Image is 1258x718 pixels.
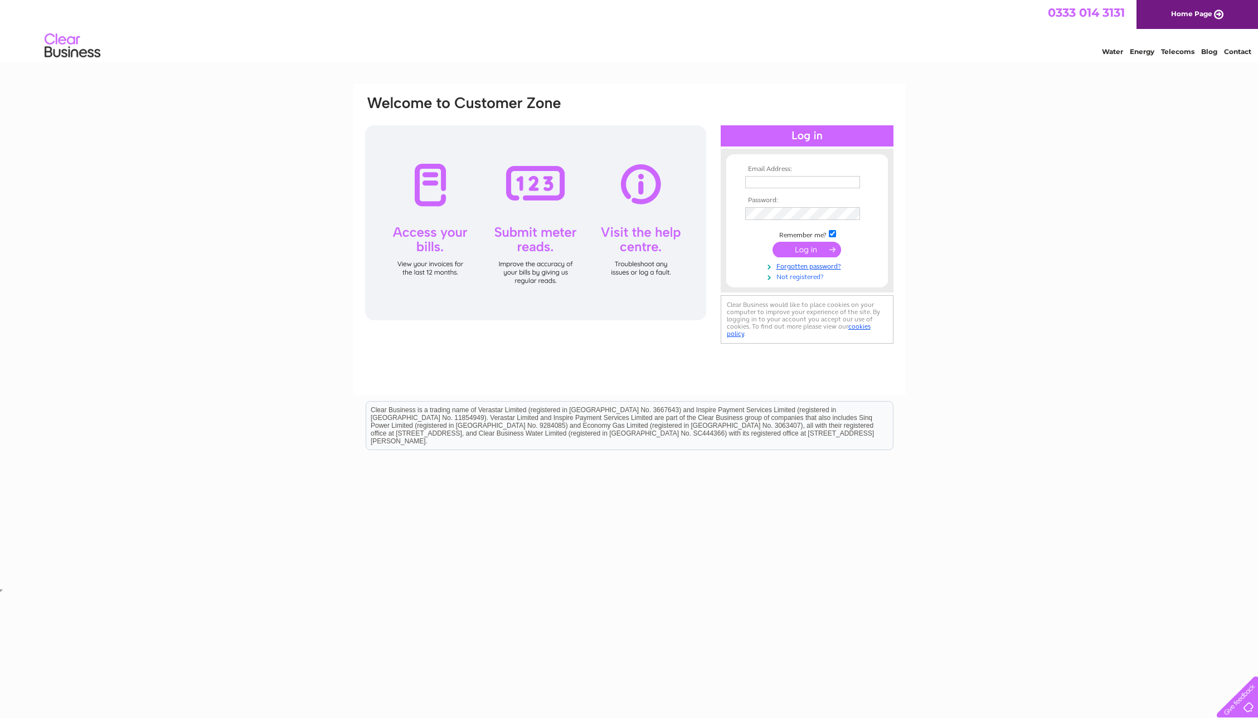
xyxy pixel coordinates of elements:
[847,209,856,218] img: npw-badge-icon-locked.svg
[745,271,872,281] a: Not registered?
[745,260,872,271] a: Forgotten password?
[1224,47,1251,56] a: Contact
[1161,47,1194,56] a: Telecoms
[742,165,872,173] th: Email Address:
[742,197,872,204] th: Password:
[366,6,893,54] div: Clear Business is a trading name of Verastar Limited (registered in [GEOGRAPHIC_DATA] No. 3667643...
[742,228,872,240] td: Remember me?
[847,178,856,187] img: npw-badge-icon-locked.svg
[1048,6,1125,19] a: 0333 014 3131
[773,242,841,257] input: Submit
[721,295,893,344] div: Clear Business would like to place cookies on your computer to improve your experience of the sit...
[1201,47,1217,56] a: Blog
[1130,47,1154,56] a: Energy
[1102,47,1123,56] a: Water
[44,29,101,63] img: logo.png
[727,323,871,338] a: cookies policy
